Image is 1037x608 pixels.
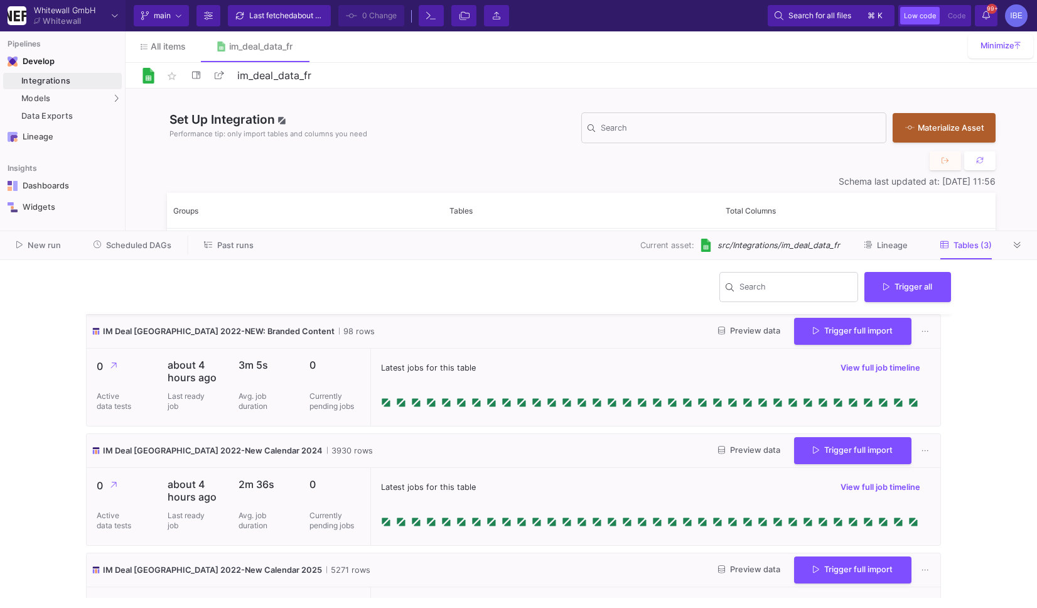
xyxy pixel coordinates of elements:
[987,4,997,14] span: 99+
[864,8,888,23] button: ⌘k
[189,236,269,255] button: Past runs
[78,236,187,255] button: Scheduled DAGs
[249,6,325,25] div: Last fetched
[601,125,880,135] input: Search for Tables, Columns, etc.
[883,282,932,291] span: Trigger all
[3,73,122,89] a: Integrations
[718,565,780,574] span: Preview data
[229,41,293,52] div: im_deal_data_fr
[948,11,965,20] span: Code
[975,5,997,26] button: 99+
[239,359,289,371] p: 3m 5s
[640,239,694,251] span: Current asset:
[309,478,360,491] p: 0
[309,391,360,411] p: Currently pending jobs
[708,560,790,580] button: Preview data
[43,17,81,25] div: Whitewall
[954,241,992,250] span: Tables (3)
[293,11,352,20] span: about 1 hour ago
[326,564,370,576] span: 5271 rows
[167,229,996,259] div: Press SPACE to select this row.
[794,318,911,345] button: Trigger full import
[97,359,148,374] p: 0
[813,326,893,335] span: Trigger full import
[228,5,331,26] button: Last fetchedabout 1 hour ago
[227,229,435,259] span: IM Deal [GEOGRAPHIC_DATA] 2022
[1,236,76,255] button: New run
[168,359,218,384] p: about 4 hours ago
[3,108,122,124] a: Data Exports
[239,478,289,491] p: 2m 36s
[309,359,360,371] p: 0
[23,202,104,212] div: Widgets
[106,241,171,250] span: Scheduled DAGs
[905,122,977,134] div: Materialize Asset
[151,41,186,52] span: All items
[813,445,893,455] span: Trigger full import
[3,176,122,196] a: Navigation iconDashboards
[3,52,122,72] mat-expansion-panel-header: Navigation iconDevelop
[813,565,893,574] span: Trigger full import
[841,363,920,372] span: View full job timeline
[944,7,969,24] button: Code
[28,241,61,250] span: New run
[339,325,375,337] span: 98 rows
[1005,4,1028,27] div: IBE
[841,482,920,492] span: View full job timeline
[3,127,122,147] a: Navigation iconLineage
[708,322,790,341] button: Preview data
[92,564,100,576] img: icon
[788,6,851,25] span: Search for all files
[97,391,134,411] p: Active data tests
[92,325,100,337] img: icon
[830,359,930,377] button: View full job timeline
[8,202,18,212] img: Navigation icon
[167,111,581,145] div: Set Up Integration
[217,241,254,250] span: Past runs
[925,236,1007,255] button: Tables (3)
[8,6,26,25] img: YZ4Yr8zUCx6JYM5gIgaTIQYeTXdcwQjnYC8iZtTV.png
[893,113,996,143] button: Materialize Asset
[8,181,18,191] img: Navigation icon
[23,57,41,67] div: Develop
[1001,4,1028,27] button: IBE
[169,129,367,139] span: Performance tip: only import tables and columns you need
[168,511,205,531] p: Last ready job
[726,206,776,215] span: Total Columns
[718,326,780,335] span: Preview data
[103,445,323,457] span: IM Deal [GEOGRAPHIC_DATA] 2022-New Calendar 2024
[381,362,476,374] span: Latest jobs for this table
[167,176,996,187] div: Schema last updated at: [DATE] 11:56
[309,511,360,531] p: Currently pending jobs
[830,478,930,497] button: View full job timeline
[3,197,122,217] a: Navigation iconWidgets
[900,7,940,24] button: Low code
[21,111,119,121] div: Data Exports
[173,206,198,215] span: Groups
[168,478,218,503] p: about 4 hours ago
[21,76,119,86] div: Integrations
[141,68,156,84] img: Logo
[168,391,205,411] p: Last ready job
[92,445,100,457] img: icon
[97,511,134,531] p: Active data tests
[794,556,911,584] button: Trigger full import
[877,241,908,250] span: Lineage
[154,6,171,25] span: main
[34,6,95,14] div: Whitewall GmbH
[864,272,951,302] button: Trigger all
[904,11,936,20] span: Low code
[449,206,473,215] span: Tables
[849,236,923,255] button: Lineage
[134,5,189,26] button: main
[23,181,104,191] div: Dashboards
[768,5,895,26] button: Search for all files⌘k
[239,511,276,531] p: Avg. job duration
[794,437,911,464] button: Trigger full import
[717,239,840,251] span: src/Integrations/im_deal_data_fr
[327,445,373,457] span: 3930 rows
[8,57,18,67] img: Navigation icon
[868,8,875,23] span: ⌘
[381,481,476,493] span: Latest jobs for this table
[699,239,712,252] img: [Legacy] Google Sheets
